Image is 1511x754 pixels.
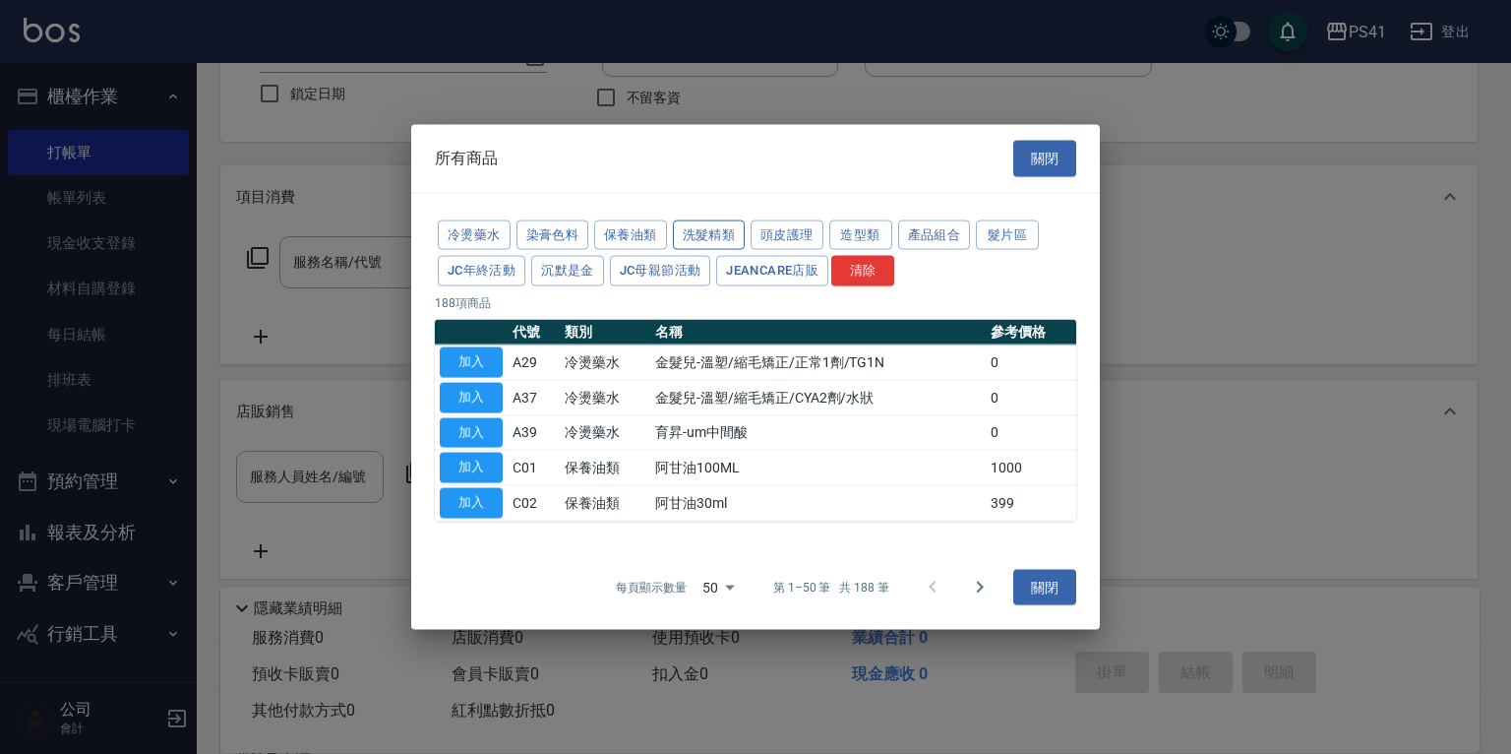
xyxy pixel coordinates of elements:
td: A29 [508,345,560,380]
td: 金髮兒-溫塑/縮毛矯正/CYA2劑/水狀 [650,380,985,415]
button: 關閉 [1013,141,1076,177]
td: 0 [986,345,1076,380]
td: 1000 [986,450,1076,485]
span: 所有商品 [435,149,498,168]
button: JC年終活動 [438,256,525,286]
td: 阿甘油30ml [650,485,985,521]
button: 造型類 [829,220,892,250]
button: 髮片區 [976,220,1039,250]
td: 阿甘油100ML [650,450,985,485]
td: 0 [986,380,1076,415]
div: 50 [695,560,742,613]
td: 冷燙藥水 [560,345,650,380]
td: 育昇-um中間酸 [650,415,985,451]
td: 金髮兒-溫塑/縮毛矯正/正常1劑/TG1N [650,345,985,380]
td: 0 [986,415,1076,451]
button: JC母親節活動 [610,256,711,286]
button: 加入 [440,488,503,519]
td: C02 [508,485,560,521]
button: 加入 [440,347,503,378]
p: 188 項商品 [435,294,1076,312]
td: A39 [508,415,560,451]
button: 清除 [831,256,894,286]
button: 加入 [440,417,503,448]
button: 頭皮護理 [751,220,823,250]
p: 每頁顯示數量 [616,578,687,596]
button: 染膏色料 [516,220,589,250]
td: 冷燙藥水 [560,380,650,415]
td: 399 [986,485,1076,521]
td: 保養油類 [560,450,650,485]
button: Go to next page [956,563,1003,610]
button: 產品組合 [898,220,971,250]
p: 第 1–50 筆 共 188 筆 [773,578,889,596]
td: C01 [508,450,560,485]
button: 關閉 [1013,569,1076,605]
th: 名稱 [650,320,985,346]
button: 保養油類 [594,220,667,250]
button: 洗髮精類 [673,220,746,250]
button: JeanCare店販 [716,256,828,286]
th: 類別 [560,320,650,346]
td: 冷燙藥水 [560,415,650,451]
th: 代號 [508,320,560,346]
button: 沉默是金 [531,256,604,286]
button: 冷燙藥水 [438,220,511,250]
td: 保養油類 [560,485,650,521]
button: 加入 [440,382,503,412]
td: A37 [508,380,560,415]
th: 參考價格 [986,320,1076,346]
button: 加入 [440,453,503,483]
